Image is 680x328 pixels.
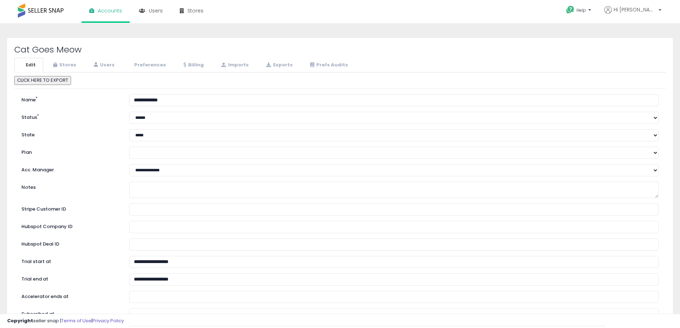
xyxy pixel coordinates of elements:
[187,7,203,14] span: Stores
[604,6,661,22] a: Hi [PERSON_NAME]
[16,164,124,173] label: Acc. Manager
[7,318,124,324] div: seller snap | |
[14,76,71,85] button: CLICK HERE TO EXPORT
[212,58,256,72] a: Imports
[16,182,124,191] label: Notes
[614,6,656,13] span: Hi [PERSON_NAME]
[149,7,163,14] span: Users
[16,94,124,104] label: Name
[123,58,173,72] a: Preferences
[7,317,33,324] strong: Copyright
[16,112,124,121] label: Status
[174,58,211,72] a: Billing
[576,7,586,13] span: Help
[92,317,124,324] a: Privacy Policy
[257,58,300,72] a: Exports
[16,147,124,156] label: Plan
[14,45,666,54] h2: Cat Goes Meow
[61,317,91,324] a: Terms of Use
[16,203,124,213] label: Stripe Customer ID
[16,308,124,318] label: Subscribed at
[301,58,356,72] a: Prefs Audits
[16,221,124,230] label: Hubspot Company ID
[98,7,122,14] span: Accounts
[85,58,122,72] a: Users
[16,256,124,265] label: Trial start at
[16,129,124,138] label: State
[16,238,124,248] label: Hubspot Deal ID
[16,291,124,300] label: Accelerator ends at
[44,58,84,72] a: Stores
[566,5,575,14] i: Get Help
[14,58,43,72] a: Edit
[16,273,124,283] label: Trial end at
